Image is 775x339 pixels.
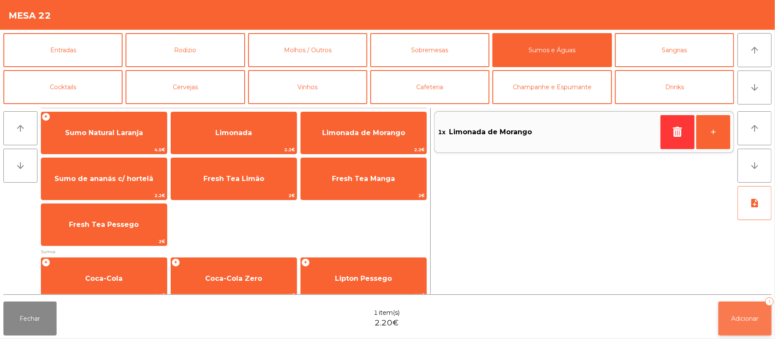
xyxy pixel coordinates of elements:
[738,111,772,145] button: arrow_upward
[738,149,772,183] button: arrow_downward
[3,111,37,145] button: arrow_upward
[42,113,50,121] span: +
[738,186,772,220] button: note_add
[41,237,167,246] span: 2€
[332,175,395,183] span: Fresh Tea Manga
[301,258,310,267] span: +
[301,192,426,200] span: 2€
[718,302,772,336] button: Adicionar1
[42,258,50,267] span: +
[301,291,426,299] span: 2.8€
[41,248,427,256] span: Sumos
[9,9,51,22] h4: Mesa 22
[732,315,759,322] span: Adicionar
[15,161,26,171] i: arrow_downward
[492,33,612,67] button: Sumos e Águas
[15,123,26,133] i: arrow_upward
[171,291,297,299] span: 2.8€
[41,192,167,200] span: 2.2€
[438,126,446,138] span: 1x
[3,149,37,183] button: arrow_downward
[335,274,392,282] span: Lipton Pessego
[3,33,123,67] button: Entradas
[248,70,367,104] button: Vinhos
[322,129,405,137] span: Limonada de Morango
[171,146,297,154] span: 2.2€
[374,308,378,317] span: 1
[615,70,734,104] button: Drinks
[171,192,297,200] span: 2€
[301,146,426,154] span: 2.2€
[126,70,245,104] button: Cervejas
[370,33,489,67] button: Sobremesas
[749,161,760,171] i: arrow_downward
[738,33,772,67] button: arrow_upward
[65,129,143,137] span: Sumo Natural Laranja
[3,70,123,104] button: Cocktails
[738,71,772,105] button: arrow_downward
[749,82,760,93] i: arrow_downward
[54,175,153,183] span: Sumo de ananás c/ hortelã
[375,317,399,329] span: 2.20€
[749,45,760,55] i: arrow_upward
[749,123,760,133] i: arrow_upward
[215,129,252,137] span: Limonada
[370,70,489,104] button: Cafeteria
[696,115,730,149] button: +
[126,33,245,67] button: Rodizio
[69,220,139,229] span: Fresh Tea Pessego
[203,175,264,183] span: Fresh Tea Limão
[205,274,262,282] span: Coca-Cola Zero
[172,258,180,267] span: +
[492,70,612,104] button: Champanhe e Espumante
[379,308,400,317] span: item(s)
[248,33,367,67] button: Molhos / Outros
[41,291,167,299] span: 2.8€
[765,297,774,306] div: 1
[3,302,57,336] button: Fechar
[749,198,760,208] i: note_add
[615,33,734,67] button: Sangrias
[449,126,532,138] span: Limonada de Morango
[41,146,167,154] span: 4.5€
[85,274,123,282] span: Coca-Cola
